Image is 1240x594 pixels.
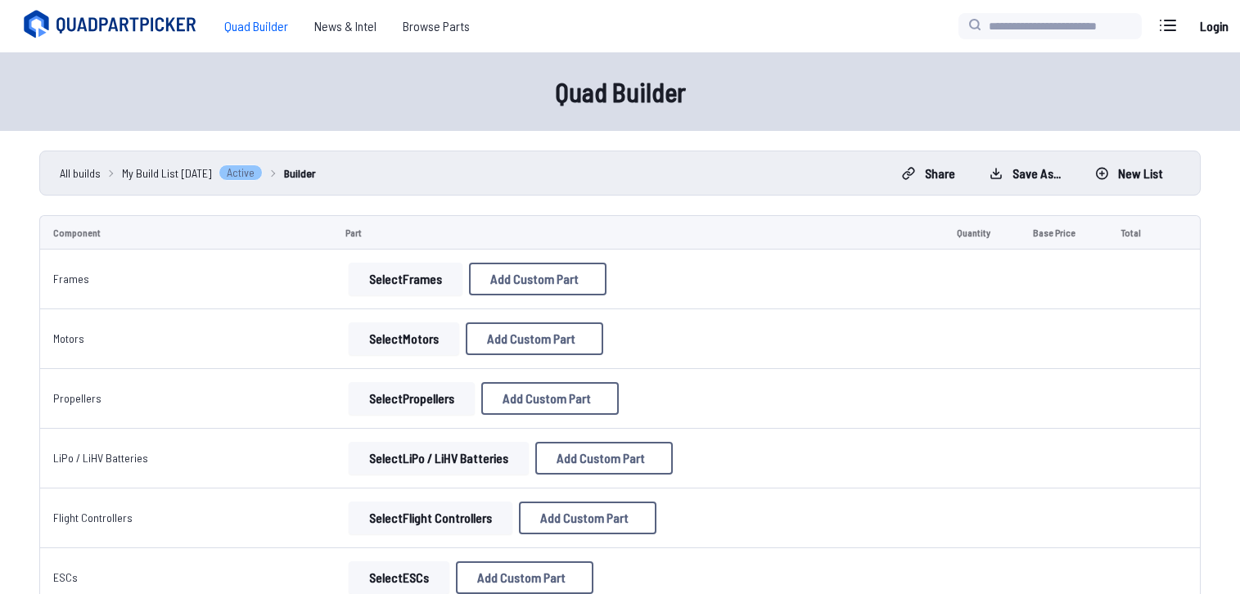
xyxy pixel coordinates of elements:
td: Quantity [944,215,1020,250]
button: Share [888,160,969,187]
a: SelectFlight Controllers [345,502,516,534]
button: SelectMotors [349,322,459,355]
span: Add Custom Part [540,511,629,524]
a: My Build List [DATE]Active [122,164,263,182]
a: SelectPropellers [345,382,478,415]
button: SelectESCs [349,561,449,594]
button: Add Custom Part [535,442,673,475]
button: New List [1081,160,1177,187]
button: SelectLiPo / LiHV Batteries [349,442,529,475]
a: Builder [284,164,316,182]
td: Part [332,215,944,250]
button: SelectFrames [349,263,462,295]
button: Save as... [976,160,1075,187]
button: SelectPropellers [349,382,475,415]
span: My Build List [DATE] [122,164,212,182]
a: Motors [53,331,84,345]
span: Add Custom Part [490,272,579,286]
button: Add Custom Part [519,502,656,534]
button: Add Custom Part [466,322,603,355]
span: Add Custom Part [503,392,591,405]
button: Add Custom Part [481,382,619,415]
span: Add Custom Part [487,332,575,345]
a: LiPo / LiHV Batteries [53,451,148,465]
a: Login [1194,10,1233,43]
a: All builds [60,164,101,182]
td: Total [1107,215,1166,250]
button: SelectFlight Controllers [349,502,512,534]
a: News & Intel [301,10,390,43]
a: Quad Builder [211,10,301,43]
a: SelectFrames [345,263,466,295]
a: SelectMotors [345,322,462,355]
a: ESCs [53,570,78,584]
a: SelectESCs [345,561,453,594]
button: Add Custom Part [456,561,593,594]
td: Base Price [1020,215,1107,250]
span: Add Custom Part [477,571,566,584]
a: SelectLiPo / LiHV Batteries [345,442,532,475]
td: Component [39,215,332,250]
span: Active [219,164,263,181]
button: Add Custom Part [469,263,606,295]
h1: Quad Builder [97,72,1144,111]
a: Propellers [53,391,101,405]
a: Browse Parts [390,10,483,43]
span: Add Custom Part [557,452,645,465]
a: Flight Controllers [53,511,133,524]
a: Frames [53,272,89,286]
